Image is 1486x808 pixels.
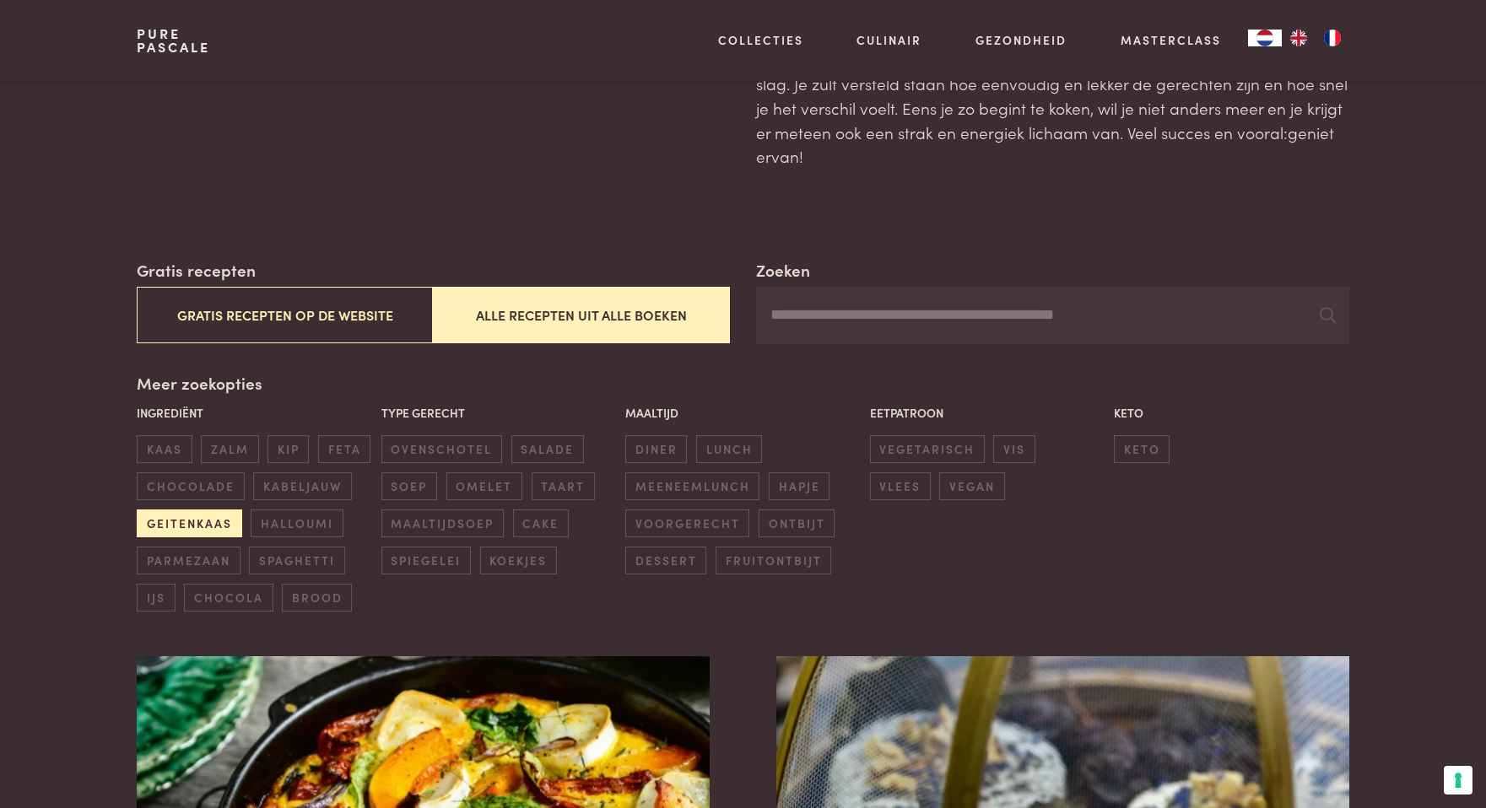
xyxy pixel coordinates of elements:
[756,258,810,283] label: Zoeken
[625,547,706,574] span: dessert
[769,472,829,500] span: hapje
[137,27,210,54] a: PurePascale
[318,435,370,463] span: feta
[756,48,1348,169] p: Wil je zelf ervaren wat natuurlijke voeding met je doet? Ga dan meteen aan de slag. Je zult verst...
[137,287,433,343] button: Gratis recepten op de website
[625,472,759,500] span: meeneemlunch
[870,404,1105,422] p: Eetpatroon
[1282,30,1316,46] a: EN
[253,472,351,500] span: kabeljauw
[625,509,749,537] span: voorgerecht
[856,31,921,49] a: Culinair
[513,509,569,537] span: cake
[993,435,1035,463] span: vis
[696,435,762,463] span: lunch
[137,509,241,537] span: geitenkaas
[532,472,595,500] span: taart
[251,509,343,537] span: halloumi
[1248,30,1282,46] a: NL
[1114,435,1170,463] span: keto
[381,435,502,463] span: ovenschotel
[975,31,1067,49] a: Gezondheid
[1444,766,1472,795] button: Uw voorkeuren voor toestemming voor trackingtechnologieën
[446,472,522,500] span: omelet
[282,584,352,611] span: brood
[381,509,504,537] span: maaltijdsoep
[939,472,1004,500] span: vegan
[137,547,240,574] span: parmezaan
[1114,404,1349,422] p: Keto
[137,435,192,463] span: kaas
[381,472,437,500] span: soep
[137,472,244,500] span: chocolade
[511,435,584,463] span: salade
[1121,31,1221,49] a: Masterclass
[381,404,617,422] p: Type gerecht
[201,435,258,463] span: zalm
[137,258,256,283] label: Gratis recepten
[625,404,861,422] p: Maaltijd
[137,584,175,611] span: ijs
[1282,30,1349,46] ul: Language list
[625,435,687,463] span: diner
[381,547,471,574] span: spiegelei
[1316,30,1349,46] a: FR
[480,547,557,574] span: koekjes
[1248,30,1349,46] aside: Language selected: Nederlands
[716,547,831,574] span: fruitontbijt
[433,287,729,343] button: Alle recepten uit alle boeken
[267,435,309,463] span: kip
[759,509,835,537] span: ontbijt
[184,584,273,611] span: chocola
[718,31,803,49] a: Collecties
[1248,30,1282,46] div: Language
[137,404,372,422] p: Ingrediënt
[249,547,344,574] span: spaghetti
[870,435,985,463] span: vegetarisch
[870,472,931,500] span: vlees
